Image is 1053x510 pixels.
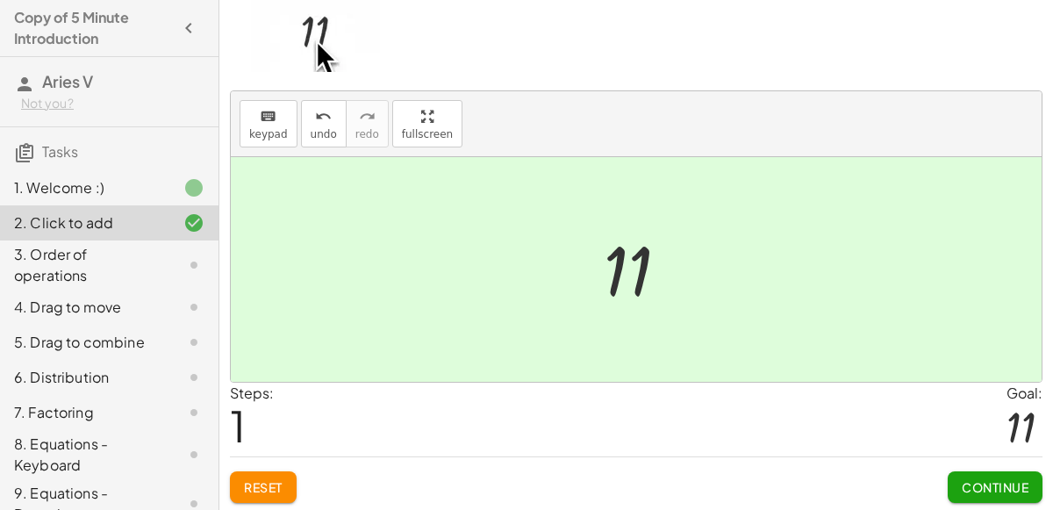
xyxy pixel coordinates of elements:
[183,402,204,423] i: Task not started.
[230,399,246,452] span: 1
[183,212,204,233] i: Task finished and correct.
[14,244,155,286] div: 3. Order of operations
[42,142,78,161] span: Tasks
[355,128,379,140] span: redo
[301,100,347,147] button: undoundo
[183,367,204,388] i: Task not started.
[183,255,204,276] i: Task not started.
[392,100,462,147] button: fullscreen
[14,297,155,318] div: 4. Drag to move
[14,434,155,476] div: 8. Equations - Keyboard
[14,332,155,353] div: 5. Drag to combine
[14,7,173,49] h4: Copy of 5 Minute Introduction
[249,128,288,140] span: keypad
[183,297,204,318] i: Task not started.
[311,128,337,140] span: undo
[402,128,453,140] span: fullscreen
[14,367,155,388] div: 6. Distribution
[359,106,376,127] i: redo
[42,71,93,91] span: Aries V
[14,177,155,198] div: 1. Welcome :)
[315,106,332,127] i: undo
[183,444,204,465] i: Task not started.
[346,100,389,147] button: redoredo
[948,471,1042,503] button: Continue
[183,177,204,198] i: Task finished.
[14,212,155,233] div: 2. Click to add
[962,479,1028,495] span: Continue
[244,479,283,495] span: Reset
[260,106,276,127] i: keyboard
[21,95,204,112] div: Not you?
[14,402,155,423] div: 7. Factoring
[230,384,274,402] label: Steps:
[240,100,297,147] button: keyboardkeypad
[183,332,204,353] i: Task not started.
[1006,383,1042,404] div: Goal:
[230,471,297,503] button: Reset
